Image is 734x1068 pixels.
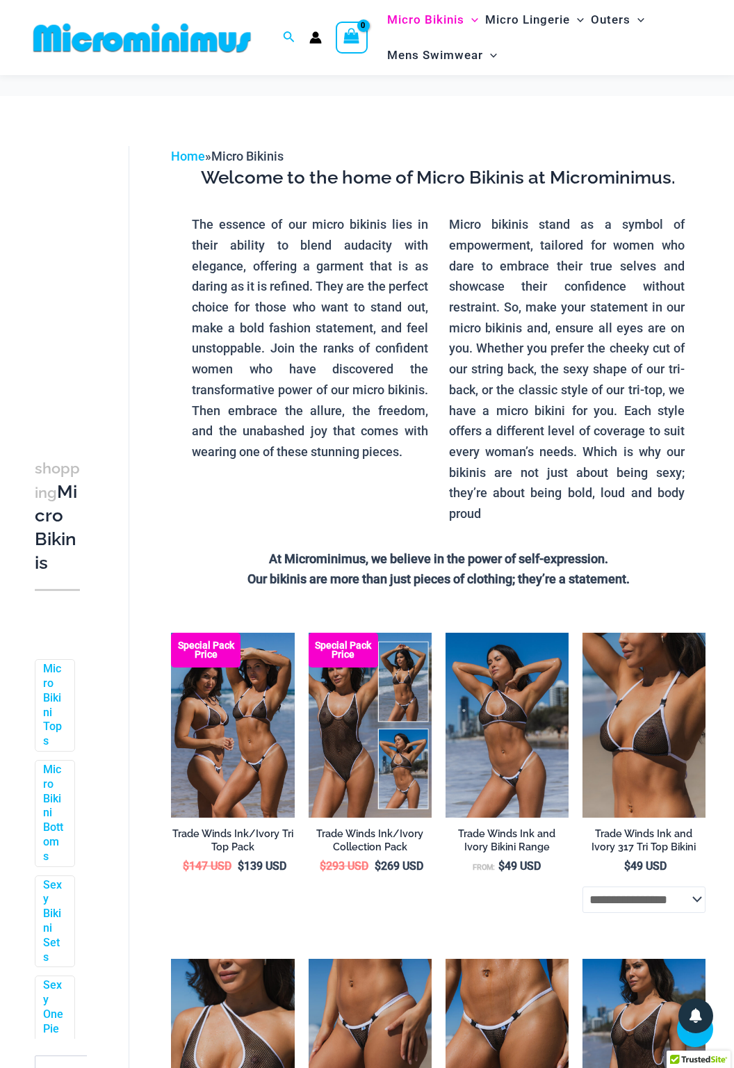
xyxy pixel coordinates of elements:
a: Trade Winds Ink/Ivory Collection Pack [309,827,432,859]
h2: Trade Winds Ink and Ivory Bikini Range [446,827,569,853]
b: Special Pack Price [309,641,378,659]
a: Tradewinds Ink and Ivory 384 Halter 453 Micro 02Tradewinds Ink and Ivory 384 Halter 453 Micro 01T... [446,633,569,818]
span: $ [238,859,244,873]
a: Trade Winds Ink and Ivory 317 Tri Top Bikini [582,827,706,859]
span: Micro Bikinis [387,2,464,38]
a: Micro Bikini Tops [43,662,64,749]
a: Micro LingerieMenu ToggleMenu Toggle [482,2,587,38]
a: Top Bum Pack Top Bum Pack bTop Bum Pack b [171,633,294,818]
img: Tradewinds Ink and Ivory 317 Tri Top 01 [582,633,706,818]
span: $ [183,859,189,873]
p: Micro bikinis stand as a symbol of empowerment, tailored for women who dare to embrace their true... [449,214,685,524]
span: Micro Lingerie [485,2,570,38]
bdi: 49 USD [498,859,541,873]
a: Micro BikinisMenu ToggleMenu Toggle [384,2,482,38]
span: » [171,149,284,163]
p: The essence of our micro bikinis lies in their ability to blend audacity with elegance, offering ... [192,214,427,462]
a: Trade Winds Ink/Ivory Tri Top Pack [171,827,294,859]
a: Home [171,149,205,163]
img: Top Bum Pack [171,633,294,818]
h3: Welcome to the home of Micro Bikinis at Microminimus. [181,166,695,190]
a: Trade Winds Ink and Ivory Bikini Range [446,827,569,859]
span: $ [375,859,381,873]
img: Tradewinds Ink and Ivory 384 Halter 453 Micro 02 [446,633,569,818]
span: $ [320,859,326,873]
span: Menu Toggle [630,2,644,38]
h2: Trade Winds Ink/Ivory Tri Top Pack [171,827,294,853]
h2: Trade Winds Ink/Ivory Collection Pack [309,827,432,853]
img: Collection Pack [309,633,432,818]
h3: Micro Bikinis [35,456,80,575]
img: MM SHOP LOGO FLAT [28,22,256,54]
span: shopping [35,460,80,501]
span: From: [473,863,495,872]
span: Micro Bikinis [211,149,284,163]
a: Search icon link [283,29,295,47]
a: OutersMenu ToggleMenu Toggle [587,2,648,38]
b: Special Pack Price [171,641,240,659]
a: View Shopping Cart, empty [336,22,368,54]
strong: Our bikinis are more than just pieces of clothing; they’re a statement. [247,572,630,586]
span: Menu Toggle [570,2,584,38]
bdi: 269 USD [375,859,423,873]
span: $ [624,859,630,873]
bdi: 139 USD [238,859,286,873]
a: Mens SwimwearMenu ToggleMenu Toggle [384,38,500,73]
bdi: 293 USD [320,859,368,873]
bdi: 147 USD [183,859,231,873]
span: $ [498,859,505,873]
a: Account icon link [309,31,322,44]
a: Tradewinds Ink and Ivory 317 Tri Top 01Tradewinds Ink and Ivory 317 Tri Top 453 Micro 06Tradewind... [582,633,706,818]
a: Sexy Bikini Sets [43,878,64,965]
span: Mens Swimwear [387,38,483,73]
bdi: 49 USD [624,859,667,873]
iframe: TrustedSite Certified [35,135,160,413]
span: Outers [591,2,630,38]
span: Menu Toggle [464,2,478,38]
strong: At Microminimus, we believe in the power of self-expression. [269,551,608,566]
a: Micro Bikini Bottoms [43,763,64,864]
h2: Trade Winds Ink and Ivory 317 Tri Top Bikini [582,827,706,853]
a: Collection Pack Collection Pack b (1)Collection Pack b (1) [309,633,432,818]
span: Menu Toggle [483,38,497,73]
